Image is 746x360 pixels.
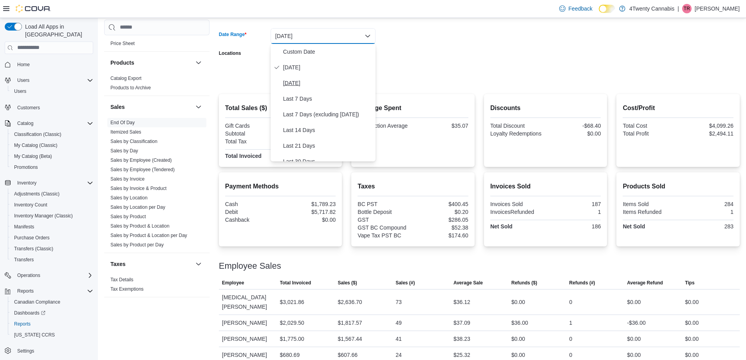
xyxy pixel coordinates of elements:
[280,350,300,360] div: $680.69
[11,163,41,172] a: Promotions
[110,213,146,220] span: Sales by Product
[8,318,96,329] button: Reports
[453,334,470,344] div: $38.23
[17,105,40,111] span: Customers
[11,255,37,264] a: Transfers
[283,63,372,72] span: [DATE]
[685,318,699,327] div: $0.00
[682,4,692,13] div: Taylor Rosik
[271,44,376,161] div: Select listbox
[14,235,50,241] span: Purchase Orders
[11,233,53,242] a: Purchase Orders
[14,224,34,230] span: Manifests
[194,102,203,112] button: Sales
[684,4,690,13] span: TR
[358,123,411,129] div: Transaction Average
[110,85,151,91] span: Products to Archive
[627,350,641,360] div: $0.00
[569,334,573,344] div: 0
[11,330,93,340] span: Washington CCRS
[110,103,192,111] button: Sales
[110,204,165,210] span: Sales by Location per Day
[110,176,145,182] span: Sales by Invoice
[110,148,138,154] span: Sales by Day
[225,138,279,145] div: Total Tax
[415,217,468,223] div: $286.05
[11,319,34,329] a: Reports
[338,350,358,360] div: $607.66
[194,58,203,67] button: Products
[17,272,40,279] span: Operations
[11,233,93,242] span: Purchase Orders
[14,60,93,69] span: Home
[547,123,601,129] div: -$68.40
[14,271,93,280] span: Operations
[17,62,30,68] span: Home
[569,280,595,286] span: Refunds (#)
[396,318,402,327] div: 49
[338,280,357,286] span: Sales ($)
[511,280,537,286] span: Refunds ($)
[219,331,277,347] div: [PERSON_NAME]
[8,199,96,210] button: Inventory Count
[14,191,60,197] span: Adjustments (Classic)
[14,164,38,170] span: Promotions
[680,209,733,215] div: 1
[338,297,362,307] div: $2,636.70
[2,75,96,86] button: Users
[17,120,33,127] span: Catalog
[14,271,43,280] button: Operations
[8,232,96,243] button: Purchase Orders
[110,59,134,67] h3: Products
[110,148,138,154] a: Sales by Day
[225,103,336,113] h2: Total Sales ($)
[11,211,76,221] a: Inventory Manager (Classic)
[547,223,601,230] div: 186
[280,297,304,307] div: $3,021.86
[110,103,125,111] h3: Sales
[490,130,544,137] div: Loyalty Redemptions
[8,140,96,151] button: My Catalog (Classic)
[547,209,601,215] div: 1
[11,319,93,329] span: Reports
[110,286,144,292] a: Tax Exemptions
[225,209,279,215] div: Debit
[490,209,544,215] div: InvoicesRefunded
[623,201,676,207] div: Items Sold
[11,141,93,150] span: My Catalog (Classic)
[225,201,279,207] div: Cash
[627,280,663,286] span: Average Refund
[110,260,192,268] button: Taxes
[104,275,210,297] div: Taxes
[490,103,601,113] h2: Discounts
[194,259,203,269] button: Taxes
[358,103,468,113] h2: Average Spent
[2,101,96,113] button: Customers
[219,31,247,38] label: Date Range
[569,350,573,360] div: 0
[14,321,31,327] span: Reports
[11,200,51,210] a: Inventory Count
[680,201,733,207] div: 284
[14,202,47,208] span: Inventory Count
[110,41,135,46] a: Price Sheet
[110,260,126,268] h3: Taxes
[225,130,279,137] div: Subtotal
[396,280,415,286] span: Sales (#)
[17,288,34,294] span: Reports
[110,195,148,201] a: Sales by Location
[16,5,51,13] img: Cova
[2,177,96,188] button: Inventory
[627,318,645,327] div: -$36.00
[623,103,733,113] h2: Cost/Profit
[569,5,592,13] span: Feedback
[2,286,96,297] button: Reports
[453,280,483,286] span: Average Sale
[219,261,281,271] h3: Employee Sales
[104,118,210,253] div: Sales
[338,318,362,327] div: $1,817.57
[2,118,96,129] button: Catalog
[11,152,93,161] span: My Catalog (Beta)
[396,297,402,307] div: 73
[358,217,411,223] div: GST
